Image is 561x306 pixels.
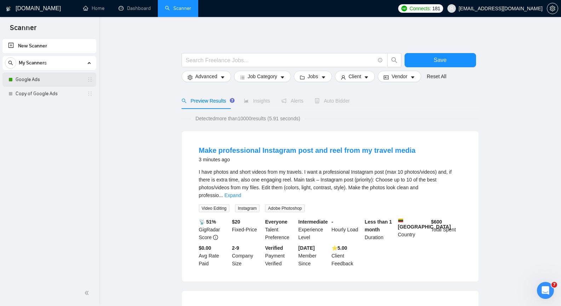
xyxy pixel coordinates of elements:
[349,73,361,80] span: Client
[547,6,558,11] a: setting
[405,53,476,67] button: Save
[199,219,216,225] b: 📡 51%
[280,75,285,80] span: caret-down
[265,204,304,212] span: Adobe Photoshop
[199,168,462,199] div: I have photos and short videos from my travels. I want a professional Instagram post (max 10 phot...
[235,204,259,212] span: Instagram
[199,245,211,251] b: $0.00
[365,219,392,232] b: Less than 1 month
[449,6,454,11] span: user
[195,73,217,80] span: Advanced
[219,192,223,198] span: ...
[119,5,151,11] a: dashboardDashboard
[335,71,375,82] button: userClientcaret-down
[537,282,554,299] iframe: Intercom live chat
[294,71,332,82] button: folderJobscaret-down
[264,218,297,241] div: Talent Preference
[248,73,277,80] span: Job Category
[220,75,225,80] span: caret-down
[431,219,442,225] b: $ 600
[432,5,440,12] span: 181
[199,155,416,164] div: 3 minutes ago
[198,218,231,241] div: GigRadar Score
[298,245,315,251] b: [DATE]
[297,218,330,241] div: Experience Level
[182,98,187,103] span: search
[364,75,369,80] span: caret-down
[321,75,326,80] span: caret-down
[182,71,231,82] button: settingAdvancedcaret-down
[2,39,96,53] li: New Scanner
[198,244,231,267] div: Avg Rate Paid
[427,73,446,80] a: Reset All
[332,219,333,225] b: -
[232,245,239,251] b: 2-9
[19,56,47,70] span: My Scanners
[430,218,463,241] div: Total Spent
[315,98,350,104] span: Auto Bidder
[363,218,396,241] div: Duration
[87,77,93,82] span: holder
[384,75,389,80] span: idcard
[16,73,83,87] a: Google Ads
[230,244,264,267] div: Company Size
[199,146,416,154] a: Make professional Instagram post and reel from my travel media
[547,3,558,14] button: setting
[2,56,96,101] li: My Scanners
[16,87,83,101] a: Copy of Google Ads
[84,289,91,296] span: double-left
[300,75,305,80] span: folder
[398,218,403,223] img: 🇱🇹
[5,57,16,69] button: search
[308,73,318,80] span: Jobs
[5,60,16,65] span: search
[265,219,287,225] b: Everyone
[547,6,558,11] span: setting
[398,218,451,230] b: [GEOGRAPHIC_DATA]
[6,3,11,15] img: logo
[281,98,286,103] span: notification
[165,5,191,11] a: searchScanner
[234,71,291,82] button: barsJob Categorycaret-down
[240,75,245,80] span: bars
[232,219,240,225] b: $ 20
[244,98,249,103] span: area-chart
[378,71,421,82] button: idcardVendorcaret-down
[230,218,264,241] div: Fixed-Price
[378,58,383,63] span: info-circle
[332,245,347,251] b: ⭐️ 5.00
[224,192,241,198] a: Expand
[387,53,401,67] button: search
[188,75,193,80] span: setting
[244,98,270,104] span: Insights
[330,244,363,267] div: Client Feedback
[83,5,104,11] a: homeHome
[391,73,407,80] span: Vendor
[199,169,452,198] span: I have photos and short videos from my travels. I want a professional Instagram post (max 10 phot...
[410,5,431,12] span: Connects:
[87,91,93,97] span: holder
[229,97,235,104] div: Tooltip anchor
[265,245,283,251] b: Verified
[330,218,363,241] div: Hourly Load
[341,75,346,80] span: user
[264,244,297,267] div: Payment Verified
[199,204,230,212] span: Video Editing
[213,235,218,240] span: info-circle
[281,98,303,104] span: Alerts
[551,282,557,288] span: 7
[190,115,305,122] span: Detected more than 10000 results (5.91 seconds)
[410,75,415,80] span: caret-down
[297,244,330,267] div: Member Since
[396,218,430,241] div: Country
[434,56,446,64] span: Save
[8,39,91,53] a: New Scanner
[401,6,407,11] img: upwork-logo.png
[182,98,233,104] span: Preview Results
[4,23,42,37] span: Scanner
[388,57,401,63] span: search
[298,219,328,225] b: Intermediate
[186,56,375,65] input: Search Freelance Jobs...
[315,98,320,103] span: robot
